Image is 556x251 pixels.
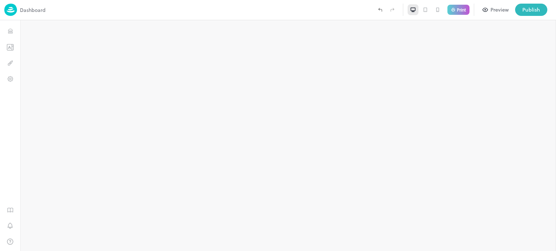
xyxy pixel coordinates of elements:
[515,4,547,16] button: Publish
[522,6,540,14] div: Publish
[374,4,386,16] label: Undo (Ctrl + Z)
[479,4,513,16] button: Preview
[490,6,509,14] div: Preview
[457,8,466,12] p: Print
[4,4,17,16] img: logo-86c26b7e.jpg
[386,4,399,16] label: Redo (Ctrl + Y)
[20,6,46,14] p: Dashboard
